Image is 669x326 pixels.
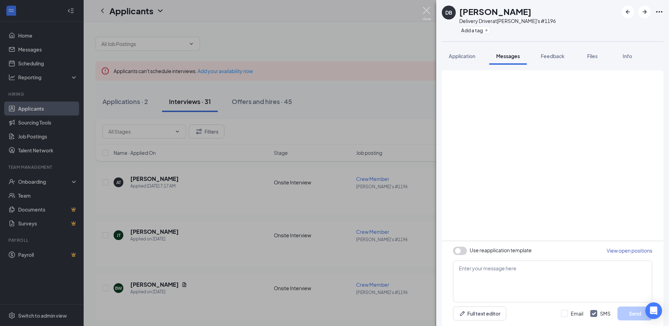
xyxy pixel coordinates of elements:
[617,307,652,320] button: Send
[453,307,506,320] button: Full text editorPen
[459,26,490,34] button: PlusAdd a tag
[445,9,452,16] div: DB
[496,53,520,59] span: Messages
[624,8,632,16] svg: ArrowLeftNew
[541,53,564,59] span: Feedback
[459,310,466,317] svg: Pen
[640,8,649,16] svg: ArrowRight
[484,28,489,32] svg: Plus
[587,53,598,59] span: Files
[623,53,632,59] span: Info
[459,6,531,17] h1: [PERSON_NAME]
[655,8,663,16] svg: Ellipses
[470,247,532,254] span: Use reapplication template
[459,17,556,24] div: Delivery Driver at [PERSON_NAME]'s #1196
[449,53,475,59] span: Application
[645,302,662,319] div: Open Intercom Messenger
[607,247,652,254] span: View open positions
[638,6,651,18] button: ArrowRight
[622,6,634,18] button: ArrowLeftNew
